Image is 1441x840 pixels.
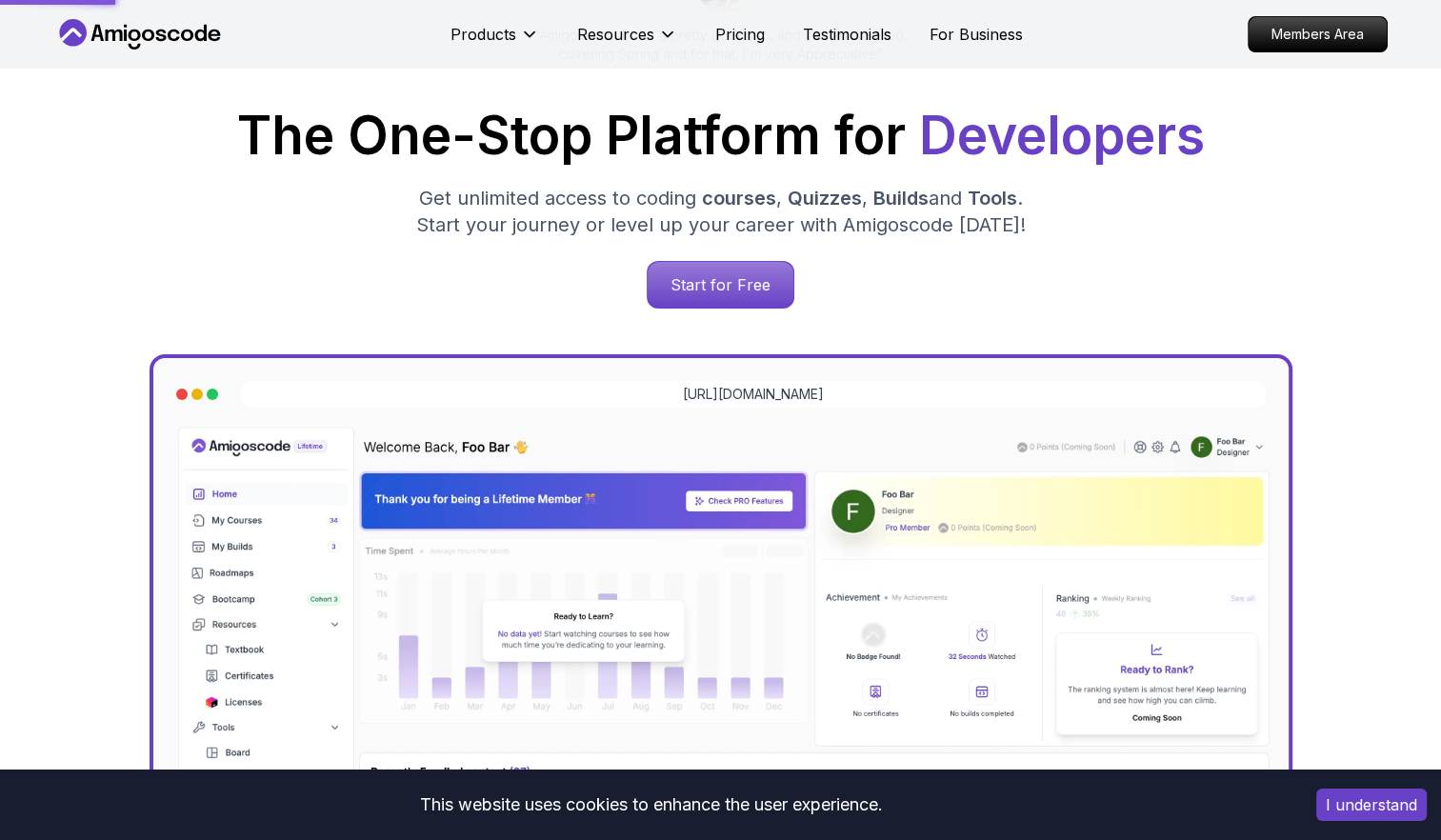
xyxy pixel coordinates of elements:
[1249,17,1387,51] p: Members Area
[683,385,824,404] a: [URL][DOMAIN_NAME]
[450,23,516,46] p: Products
[14,784,1288,826] div: This website uses cookies to enhance the user experience.
[577,23,654,46] p: Resources
[450,23,539,61] button: Products
[968,187,1017,210] span: Tools
[647,261,794,309] a: Start for Free
[715,23,765,46] a: Pricing
[788,187,862,210] span: Quizzes
[70,110,1372,162] h1: The One-Stop Platform for
[401,185,1041,238] p: Get unlimited access to coding , , and . Start your journey or level up your career with Amigosco...
[1316,789,1427,821] button: Accept cookies
[919,104,1205,167] span: Developers
[930,23,1023,46] a: For Business
[648,262,793,308] p: Start for Free
[702,187,776,210] span: courses
[577,23,677,61] button: Resources
[803,23,891,46] a: Testimonials
[873,187,929,210] span: Builds
[1248,16,1388,52] a: Members Area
